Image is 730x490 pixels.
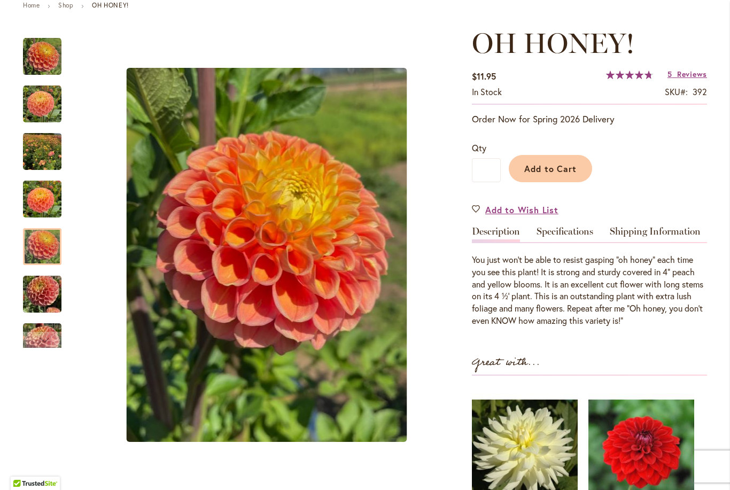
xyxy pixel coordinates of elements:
span: OH HONEY! [472,26,635,60]
img: Oh Honey! [23,85,61,123]
p: You just won’t be able to resist gasping “oh honey” each time you see this plant! It is strong an... [472,254,707,327]
img: Oh Honey! [127,68,407,442]
a: Shop [58,1,73,9]
div: Detailed Product Info [472,227,707,327]
span: In stock [472,86,502,97]
img: Oh Honey! [23,126,61,177]
a: Home [23,1,40,9]
div: Oh Honey! [72,27,461,483]
a: Add to Wish List [472,204,558,216]
strong: OH HONEY! [92,1,128,9]
span: $11.95 [472,71,496,82]
div: Oh Honey! [23,217,72,265]
span: Reviews [677,69,707,79]
span: Qty [472,142,486,153]
span: Add to Cart [524,163,577,174]
span: 5 [667,69,672,79]
strong: SKU [665,86,688,97]
div: Oh Honey! [23,313,72,360]
a: Specifications [537,227,593,242]
div: Availability [472,86,502,98]
img: Oh Honey! [23,269,61,320]
span: Add to Wish List [485,204,558,216]
strong: Great with... [472,354,540,371]
div: Oh Honey! [23,75,72,122]
div: Oh Honey! [23,170,72,217]
img: Oh Honey! [23,174,61,225]
p: Order Now for Spring 2026 Delivery [472,113,707,126]
img: Oh Honey! [23,37,61,76]
div: 392 [693,86,707,98]
a: 5 Reviews [667,69,707,79]
div: Oh Honey! [23,122,72,170]
div: Oh Honey! [23,265,72,313]
div: 95% [606,71,653,79]
div: Next [23,332,61,348]
a: Shipping Information [610,227,701,242]
button: Add to Cart [509,155,592,182]
div: Product Images [72,27,510,483]
a: Description [472,227,520,242]
iframe: Launch Accessibility Center [8,452,38,482]
div: Oh Honey! [23,27,72,75]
